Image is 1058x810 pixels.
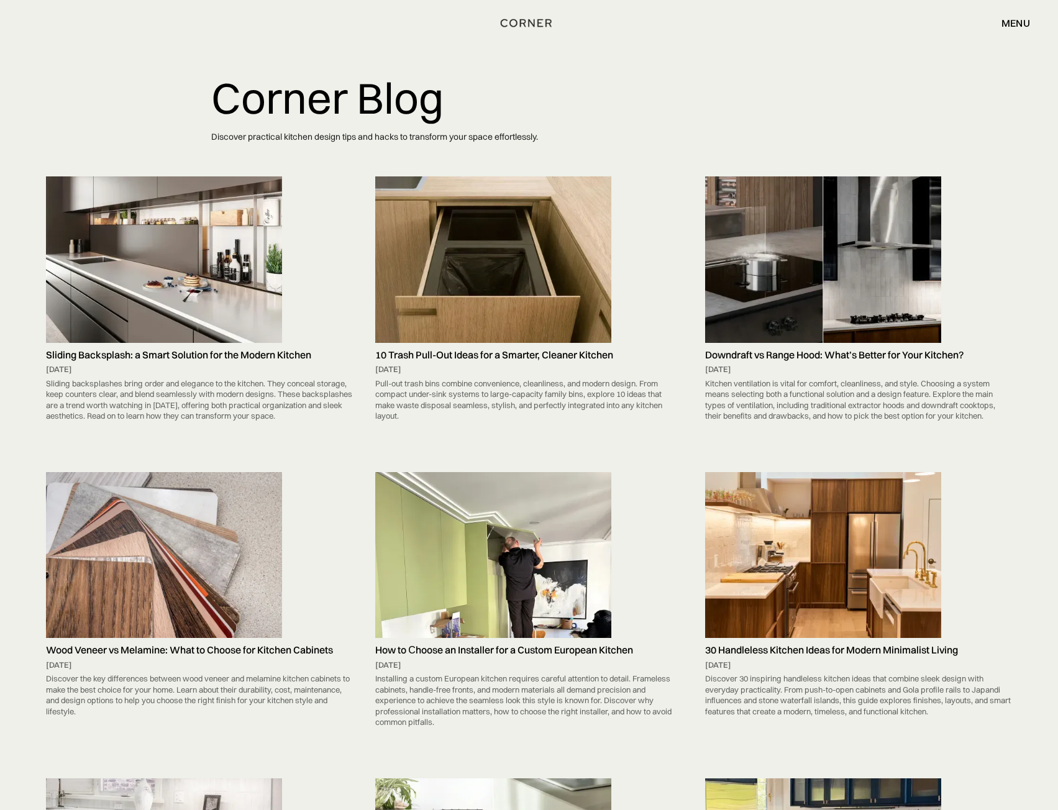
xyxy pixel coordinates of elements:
[705,660,1012,671] div: [DATE]
[468,15,590,31] a: home
[40,472,359,720] a: Wood Veneer vs Melamine: What to Choose for Kitchen Cabinets[DATE]Discover the key differences be...
[40,176,359,424] a: Sliding Backsplash: a Smart Solution for the Modern Kitchen[DATE]Sliding backsplashes bring order...
[46,349,353,361] h5: Sliding Backsplash: a Smart Solution for the Modern Kitchen
[46,364,353,375] div: [DATE]
[375,660,682,671] div: [DATE]
[375,364,682,375] div: [DATE]
[699,472,1018,720] a: 30 Handleless Kitchen Ideas for Modern Minimalist Living[DATE]Discover 30 inspiring handleless ki...
[699,176,1018,424] a: Downdraft vs Range Hood: What’s Better for Your Kitchen?[DATE]Kitchen ventilation is vital for co...
[211,75,847,122] h1: Corner Blog
[705,349,1012,361] h5: Downdraft vs Range Hood: What’s Better for Your Kitchen?
[705,670,1012,720] div: Discover 30 inspiring handleless kitchen ideas that combine sleek design with everyday practicali...
[989,12,1030,34] div: menu
[211,122,847,152] p: Discover practical kitchen design tips and hacks to transform your space effortlessly.
[375,644,682,656] h5: How to Сhoose an Installer for a Custom European Kitchen
[705,375,1012,425] div: Kitchen ventilation is vital for comfort, cleanliness, and style. Choosing a system means selecti...
[369,176,688,424] a: 10 Trash Pull-Out Ideas for a Smarter, Cleaner Kitchen[DATE]Pull-out trash bins combine convenien...
[375,670,682,731] div: Installing a custom European kitchen requires careful attention to detail. Frameless cabinets, ha...
[369,472,688,731] a: How to Сhoose an Installer for a Custom European Kitchen[DATE]Installing a custom European kitche...
[375,375,682,425] div: Pull-out trash bins combine convenience, cleanliness, and modern design. From compact under-sink ...
[1001,18,1030,28] div: menu
[46,375,353,425] div: Sliding backsplashes bring order and elegance to the kitchen. They conceal storage, keep counters...
[705,644,1012,656] h5: 30 Handleless Kitchen Ideas for Modern Minimalist Living
[375,349,682,361] h5: 10 Trash Pull-Out Ideas for a Smarter, Cleaner Kitchen
[705,364,1012,375] div: [DATE]
[46,660,353,671] div: [DATE]
[46,670,353,720] div: Discover the key differences between wood veneer and melamine kitchen cabinets to make the best c...
[46,644,353,656] h5: Wood Veneer vs Melamine: What to Choose for Kitchen Cabinets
